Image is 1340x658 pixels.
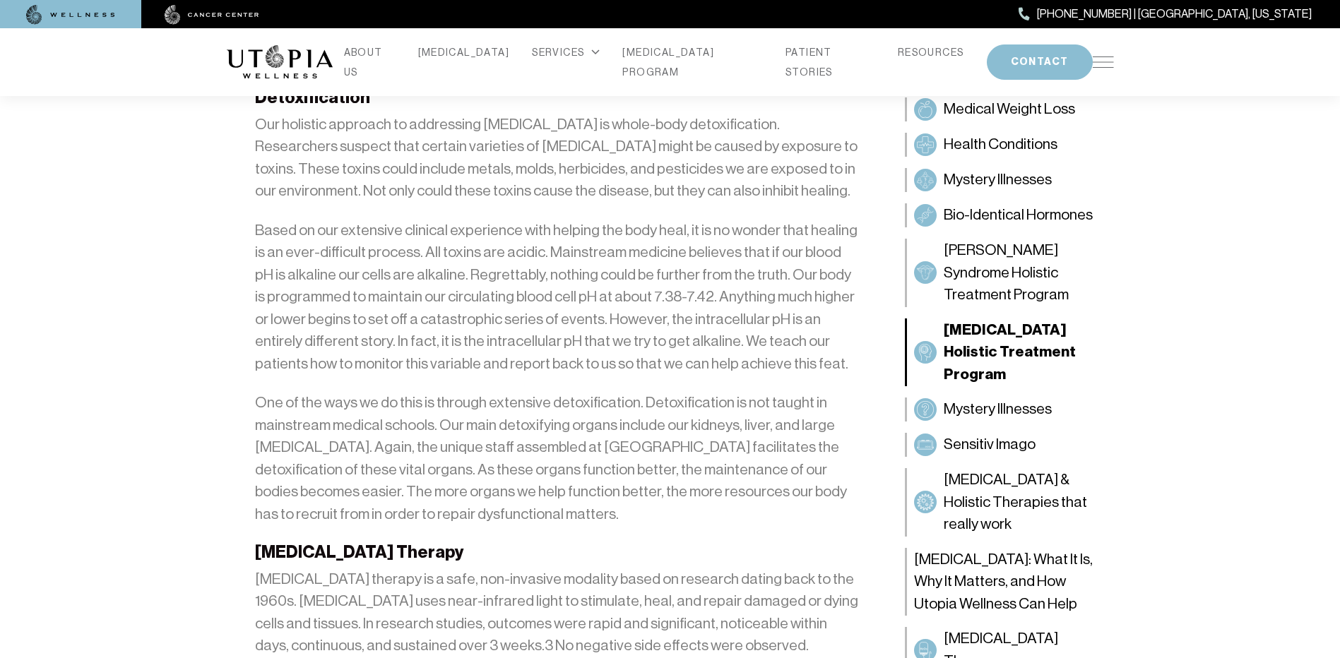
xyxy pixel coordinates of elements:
img: cancer center [165,5,259,25]
span: Health Conditions [944,133,1057,156]
img: Long COVID & Holistic Therapies that really work [917,494,934,510]
p: Based on our extensive clinical experience with helping the body heal, it is no wonder that heali... [255,220,860,376]
a: Sjögren’s Syndrome Holistic Treatment Program[PERSON_NAME] Syndrome Holistic Treatment Program [905,239,1114,307]
a: Long COVID & Holistic Therapies that really work[MEDICAL_DATA] & Holistic Therapies that really work [905,468,1114,537]
img: wellness [26,5,115,25]
span: [MEDICAL_DATA] & Holistic Therapies that really work [944,469,1107,536]
a: Medical Weight LossMedical Weight Loss [905,97,1114,121]
a: Mystery IllnessesMystery Illnesses [905,397,1114,421]
a: Bio-Identical HormonesBio-Identical Hormones [905,203,1114,227]
span: Medical Weight Loss [944,98,1075,121]
img: Mystery Illnesses [917,172,934,189]
a: Dementia Holistic Treatment Program[MEDICAL_DATA] Holistic Treatment Program [905,318,1114,387]
span: Sensitiv Imago [944,433,1036,456]
p: [MEDICAL_DATA] therapy is a safe, non-invasive modality based on research dating back to the 1960... [255,568,860,657]
p: Our holistic approach to addressing [MEDICAL_DATA] is whole-body detoxification. Researchers susp... [255,114,860,203]
p: One of the ways we do this is through extensive detoxification. Detoxification is not taught in m... [255,392,860,525]
div: SERVICES [532,42,600,62]
img: Medical Weight Loss [917,101,934,118]
span: Mystery Illnesses [944,398,1052,421]
a: [PHONE_NUMBER] | [GEOGRAPHIC_DATA], [US_STATE] [1019,5,1312,23]
img: Bio-Identical Hormones [917,207,934,224]
span: Mystery Illnesses [944,169,1052,191]
button: CONTACT [987,44,1093,80]
strong: [MEDICAL_DATA] Therapy [255,542,463,562]
a: Mystery IllnessesMystery Illnesses [905,168,1114,192]
a: [MEDICAL_DATA] [418,42,510,62]
a: [MEDICAL_DATA]: What It Is, Why It Matters, and How Utopia Wellness Can Help [905,548,1114,616]
span: [PERSON_NAME] Syndrome Holistic Treatment Program [944,239,1107,306]
a: Sensitiv ImagoSensitiv Imago [905,433,1114,457]
img: logo [227,45,333,79]
img: Sjögren’s Syndrome Holistic Treatment Program [917,264,934,281]
img: icon-hamburger [1093,56,1114,68]
a: Health ConditionsHealth Conditions [905,133,1114,157]
a: PATIENT STORIES [785,42,875,82]
img: Health Conditions [917,136,934,153]
span: [MEDICAL_DATA]: What It Is, Why It Matters, and How Utopia Wellness Can Help [914,549,1107,616]
a: ABOUT US [344,42,396,82]
span: Bio-Identical Hormones [944,204,1093,227]
a: [MEDICAL_DATA] PROGRAM [622,42,763,82]
span: [PHONE_NUMBER] | [GEOGRAPHIC_DATA], [US_STATE] [1037,5,1312,23]
img: Dementia Holistic Treatment Program [917,344,934,361]
span: [MEDICAL_DATA] Holistic Treatment Program [944,319,1107,386]
strong: Detoxification [255,88,370,107]
img: Sensitiv Imago [917,436,934,453]
img: Mystery Illnesses [917,401,934,418]
a: RESOURCES [898,42,964,62]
